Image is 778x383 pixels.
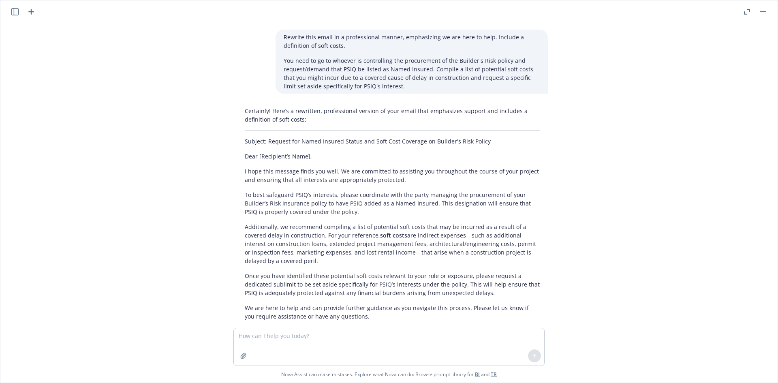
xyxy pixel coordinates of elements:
p: I hope this message finds you well. We are committed to assisting you throughout the course of yo... [245,167,540,184]
p: We are here to help and can provide further guidance as you navigate this process. Please let us ... [245,304,540,321]
p: Rewrite this email in a professional manner, emphasizing we are here to help. Include a definitio... [284,33,540,50]
span: Nova Assist can make mistakes. Explore what Nova can do: Browse prompt library for and [281,366,497,383]
span: soft costs [380,231,407,239]
p: To best safeguard PSIQ’s interests, please coordinate with the party managing the procurement of ... [245,190,540,216]
p: Additionally, we recommend compiling a list of potential soft costs that may be incurred as a res... [245,223,540,265]
p: Best regards, [Your Name] [Your Position] [Your Contact Information] [245,327,540,361]
p: You need to go to whoever is controlling the procurement of the Builder's Risk policy and request... [284,56,540,90]
p: Subject: Request for Named Insured Status and Soft Cost Coverage on Builder's Risk Policy [245,137,540,145]
a: BI [475,371,480,378]
p: Certainly! Here’s a rewritten, professional version of your email that emphasizes support and inc... [245,107,540,124]
p: Once you have identified these potential soft costs relevant to your role or exposure, please req... [245,272,540,297]
p: Dear [Recipient’s Name], [245,152,540,160]
a: TR [491,371,497,378]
